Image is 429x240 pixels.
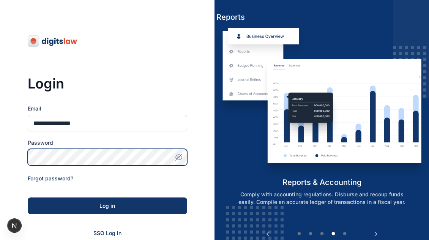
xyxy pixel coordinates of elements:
[93,230,121,236] a: SSO Log in
[372,230,380,238] button: Next
[28,197,187,214] button: Log in
[216,28,427,177] img: reports-and-accounting
[40,202,175,210] div: Log in
[225,191,419,206] p: Comply with accounting regulations. Disburse and recoup funds easily. Compile an accurate ledger ...
[28,139,187,147] label: Password
[264,230,271,238] button: Previous
[216,177,427,188] h5: reports & accounting
[318,230,326,238] button: 3
[28,105,187,112] label: Email
[28,76,187,91] h3: Login
[216,12,427,22] h5: Reports
[341,230,349,238] button: 5
[330,230,337,238] button: 4
[307,230,314,238] button: 2
[295,230,303,238] button: 1
[28,35,78,47] img: digitslaw-logo
[28,175,73,182] a: Forgot password?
